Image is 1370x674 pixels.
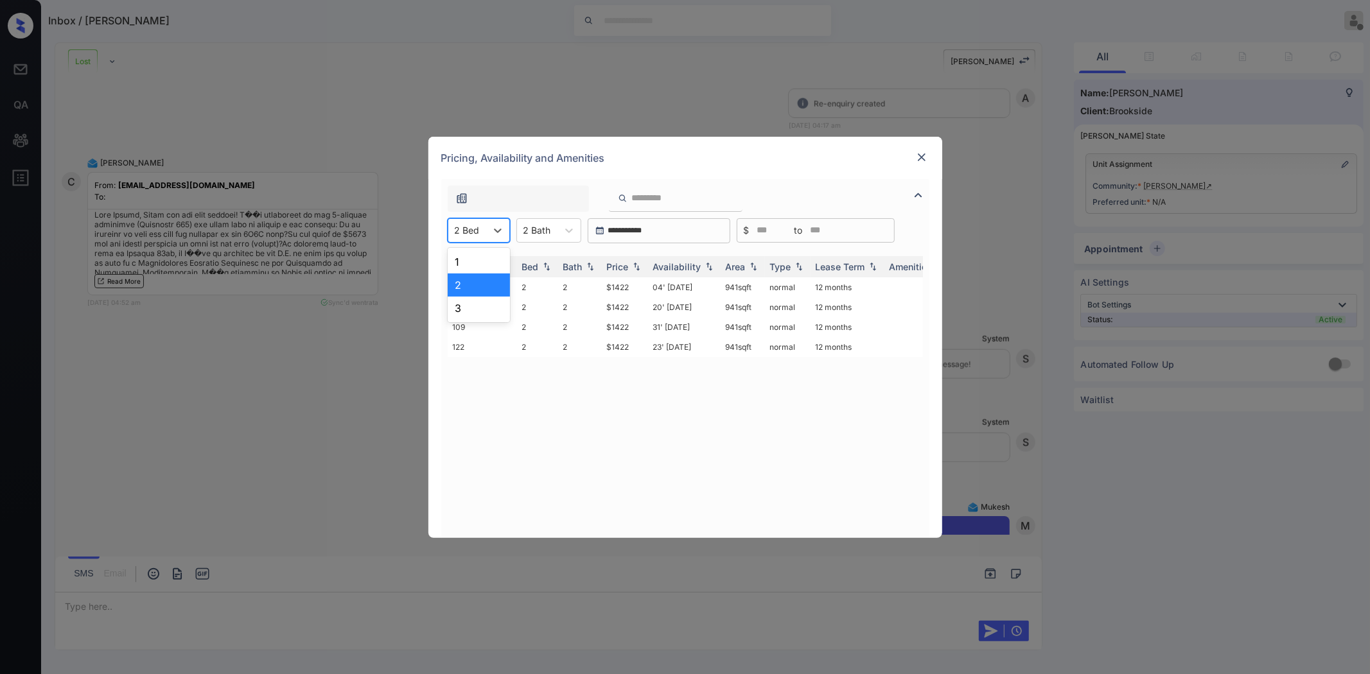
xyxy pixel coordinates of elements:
td: 20' [DATE] [648,297,721,317]
div: Lease Term [816,261,865,272]
img: sorting [747,262,760,271]
img: sorting [540,262,553,271]
td: 2 [558,337,602,357]
img: sorting [866,262,879,271]
td: 12 months [811,317,884,337]
td: 941 sqft [721,337,765,357]
span: $ [744,223,750,238]
div: Amenities [890,261,933,272]
td: 2 [517,297,558,317]
td: 2 [558,277,602,297]
td: normal [765,297,811,317]
td: 12 months [811,297,884,317]
td: 23' [DATE] [648,337,721,357]
td: 941 sqft [721,297,765,317]
td: 109 [448,317,517,337]
img: close [915,151,928,164]
td: 12 months [811,337,884,357]
img: sorting [703,262,716,271]
td: normal [765,317,811,337]
div: Bath [563,261,583,272]
td: $1422 [602,317,648,337]
img: icon-zuma [618,193,628,204]
img: sorting [584,262,597,271]
td: 2 [517,337,558,357]
td: normal [765,337,811,357]
td: 2 [517,277,558,297]
td: normal [765,277,811,297]
span: to [795,223,803,238]
img: icon-zuma [455,192,468,205]
div: Type [770,261,791,272]
div: Bed [522,261,539,272]
img: sorting [630,262,643,271]
td: 941 sqft [721,317,765,337]
div: Availability [653,261,701,272]
td: 31' [DATE] [648,317,721,337]
div: Area [726,261,746,272]
td: 04' [DATE] [648,277,721,297]
td: $1422 [602,277,648,297]
td: 2 [558,297,602,317]
img: icon-zuma [911,187,926,203]
div: 1 [448,250,510,273]
img: sorting [793,262,805,271]
div: Pricing, Availability and Amenities [428,137,942,179]
td: 2 [558,317,602,337]
td: 12 months [811,277,884,297]
div: 3 [448,297,510,320]
td: 2 [517,317,558,337]
div: Price [607,261,629,272]
td: $1422 [602,297,648,317]
td: 941 sqft [721,277,765,297]
td: $1422 [602,337,648,357]
div: 2 [448,273,510,297]
td: 122 [448,337,517,357]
